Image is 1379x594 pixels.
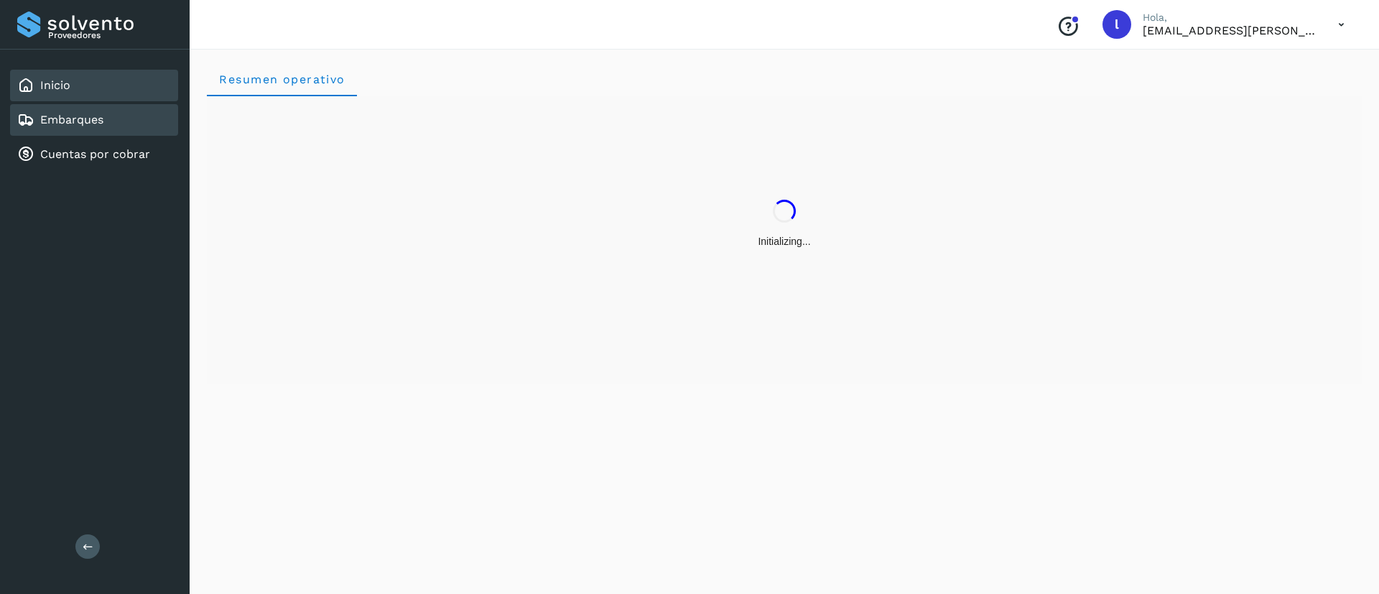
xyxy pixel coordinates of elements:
a: Cuentas por cobrar [40,147,150,161]
p: Hola, [1143,11,1315,24]
div: Inicio [10,70,178,101]
a: Embarques [40,113,103,126]
p: lauraamalia.castillo@xpertal.com [1143,24,1315,37]
p: Proveedores [48,30,172,40]
span: Resumen operativo [218,73,345,86]
div: Embarques [10,104,178,136]
div: Cuentas por cobrar [10,139,178,170]
a: Inicio [40,78,70,92]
